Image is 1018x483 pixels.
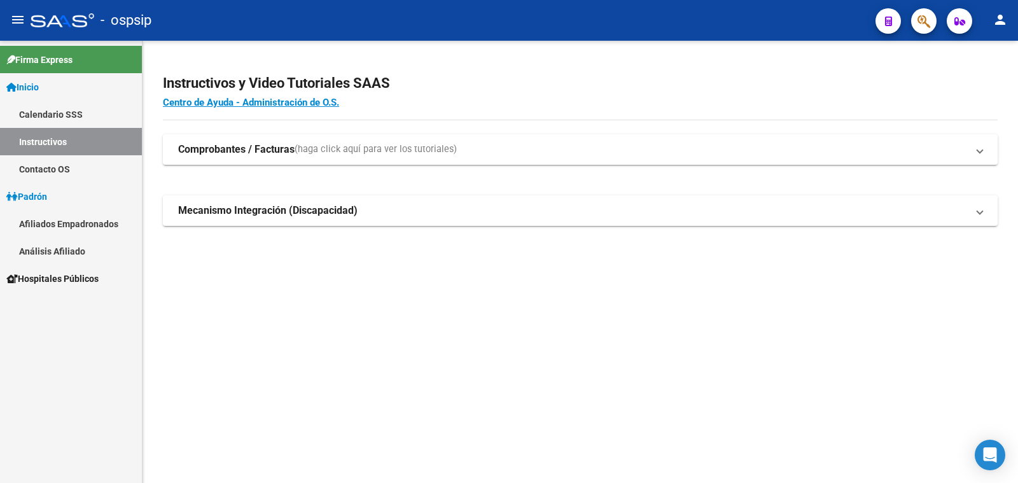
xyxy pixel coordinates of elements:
span: (haga click aquí para ver los tutoriales) [295,143,457,157]
a: Centro de Ayuda - Administración de O.S. [163,97,339,108]
mat-icon: person [993,12,1008,27]
span: Hospitales Públicos [6,272,99,286]
span: Firma Express [6,53,73,67]
strong: Comprobantes / Facturas [178,143,295,157]
span: - ospsip [101,6,151,34]
mat-expansion-panel-header: Mecanismo Integración (Discapacidad) [163,195,998,226]
h2: Instructivos y Video Tutoriales SAAS [163,71,998,95]
strong: Mecanismo Integración (Discapacidad) [178,204,358,218]
span: Padrón [6,190,47,204]
mat-expansion-panel-header: Comprobantes / Facturas(haga click aquí para ver los tutoriales) [163,134,998,165]
div: Open Intercom Messenger [975,440,1005,470]
span: Inicio [6,80,39,94]
mat-icon: menu [10,12,25,27]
